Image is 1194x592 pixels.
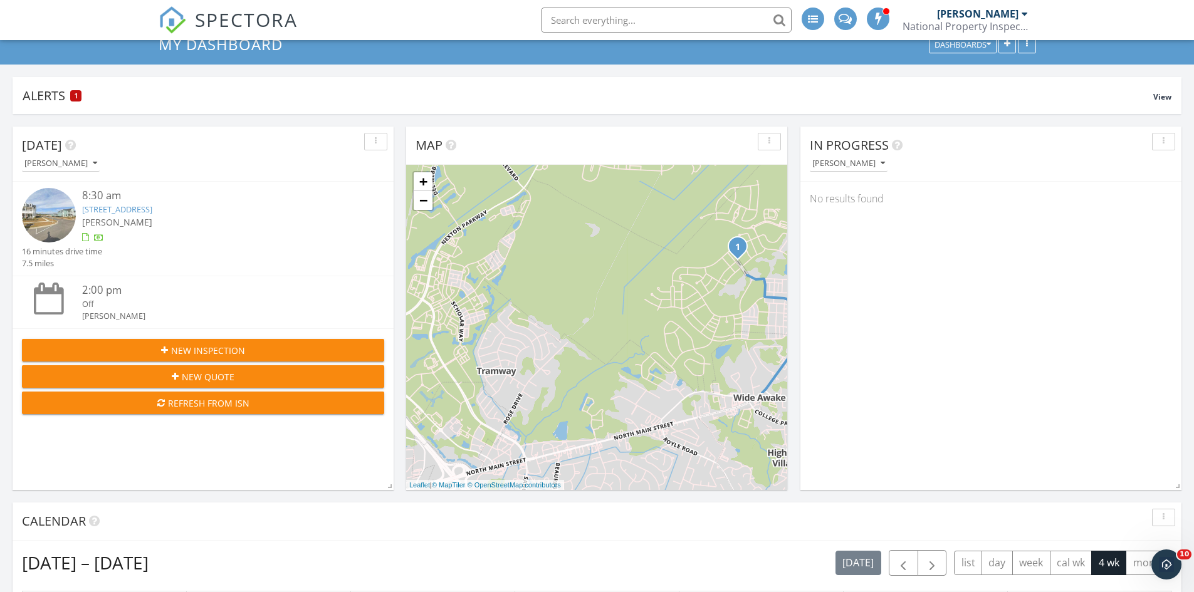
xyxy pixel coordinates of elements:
button: Previous [889,550,918,576]
span: 1 [75,91,78,100]
a: Zoom out [414,191,432,210]
span: [PERSON_NAME] [82,216,152,228]
img: The Best Home Inspection Software - Spectora [159,6,186,34]
a: SPECTORA [159,17,298,43]
div: [PERSON_NAME] [82,310,354,322]
span: In Progress [810,137,889,153]
div: 2:00 pm [82,283,354,298]
a: Zoom in [414,172,432,191]
button: New Quote [22,365,384,388]
div: 16 minutes drive time [22,246,102,257]
a: © MapTiler [432,481,466,489]
span: 10 [1177,549,1191,559]
button: [PERSON_NAME] [22,155,100,172]
a: Leaflet [409,481,430,489]
button: Next [918,550,947,576]
div: 7.5 miles [22,257,102,269]
span: Calendar [22,512,86,529]
h2: [DATE] – [DATE] [22,550,149,575]
span: [DATE] [22,137,62,153]
button: 4 wk [1091,551,1126,575]
div: 8:30 am [82,188,354,204]
span: New Quote [182,370,234,383]
div: 211 Callibluff Dr, Summerville, SC 29486 [738,246,745,254]
a: © OpenStreetMap contributors [468,481,561,489]
button: New Inspection [22,339,384,361]
button: list [954,551,982,575]
div: Dashboards [935,40,991,49]
button: [PERSON_NAME] [810,155,888,172]
div: | [406,480,564,491]
span: New Inspection [171,344,245,357]
button: day [982,551,1013,575]
button: Refresh from ISN [22,392,384,414]
span: Map [416,137,443,153]
button: [DATE] [835,551,881,575]
div: Off [82,298,354,310]
span: SPECTORA [195,6,298,33]
button: cal wk [1050,551,1092,575]
img: streetview [22,188,76,242]
a: 8:30 am [STREET_ADDRESS] [PERSON_NAME] 16 minutes drive time 7.5 miles [22,188,384,269]
i: 1 [735,243,740,252]
button: Dashboards [929,36,997,53]
div: [PERSON_NAME] [937,8,1019,20]
button: week [1012,551,1050,575]
button: month [1126,551,1172,575]
div: Alerts [23,87,1153,104]
div: National Property Inspections/Lowcountry [903,20,1028,33]
div: [PERSON_NAME] [24,159,97,168]
a: [STREET_ADDRESS] [82,204,152,215]
input: Search everything... [541,8,792,33]
iframe: Intercom live chat [1151,549,1181,579]
div: No results found [800,182,1181,216]
span: View [1153,91,1171,102]
div: [PERSON_NAME] [812,159,885,168]
div: Refresh from ISN [32,397,374,410]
